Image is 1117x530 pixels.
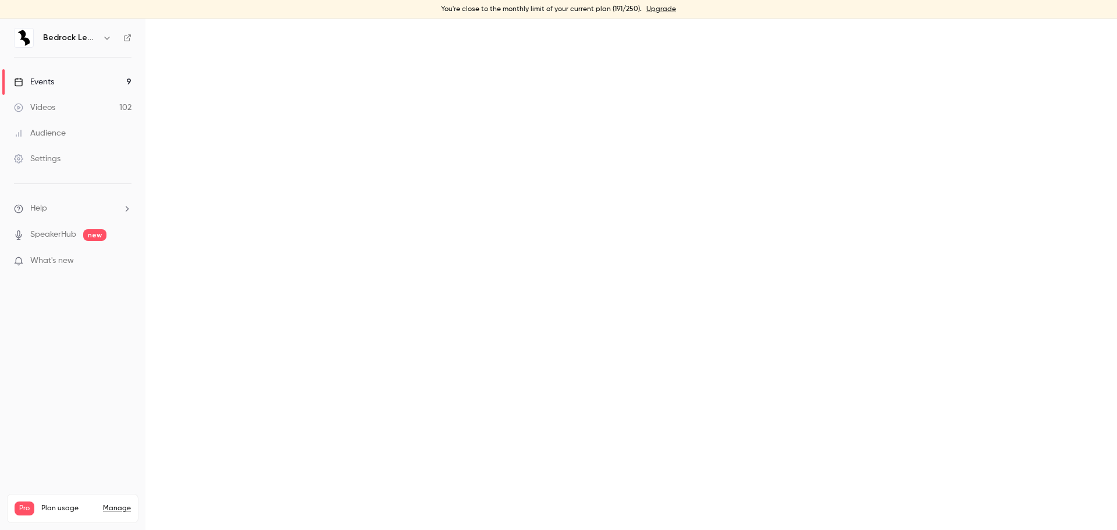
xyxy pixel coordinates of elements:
img: Bedrock Learning [15,29,33,47]
span: Help [30,202,47,215]
span: Plan usage [41,504,96,513]
h6: Bedrock Learning [43,32,98,44]
span: new [83,229,106,241]
div: Settings [14,153,61,165]
div: Audience [14,127,66,139]
div: Events [14,76,54,88]
span: What's new [30,255,74,267]
a: Manage [103,504,131,513]
a: Upgrade [646,5,676,14]
a: SpeakerHub [30,229,76,241]
li: help-dropdown-opener [14,202,131,215]
div: Videos [14,102,55,113]
iframe: Noticeable Trigger [118,256,131,266]
span: Pro [15,501,34,515]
